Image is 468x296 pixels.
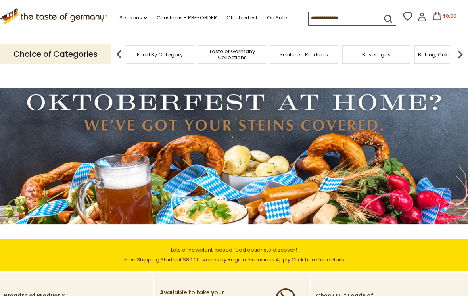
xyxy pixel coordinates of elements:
[428,12,462,23] button: $0.00
[452,46,468,62] img: next arrow
[443,13,456,19] span: $0.00
[124,246,344,263] span: Lots of new to discover! Free Shipping Starts at $80.00. Varies by Region. Exclusions Apply.
[200,48,264,60] a: Taste of Germany Collections
[199,246,267,254] a: plant-based food options
[119,13,147,22] a: Seasons
[292,256,344,263] a: Click here for details
[280,52,328,58] a: Featured Products
[226,13,257,22] a: Oktoberfest
[267,13,287,22] a: On Sale
[362,52,391,58] a: Beverages
[157,13,217,22] a: Christmas - PRE-ORDER
[137,52,183,58] a: Food By Category
[111,46,127,62] img: previous arrow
